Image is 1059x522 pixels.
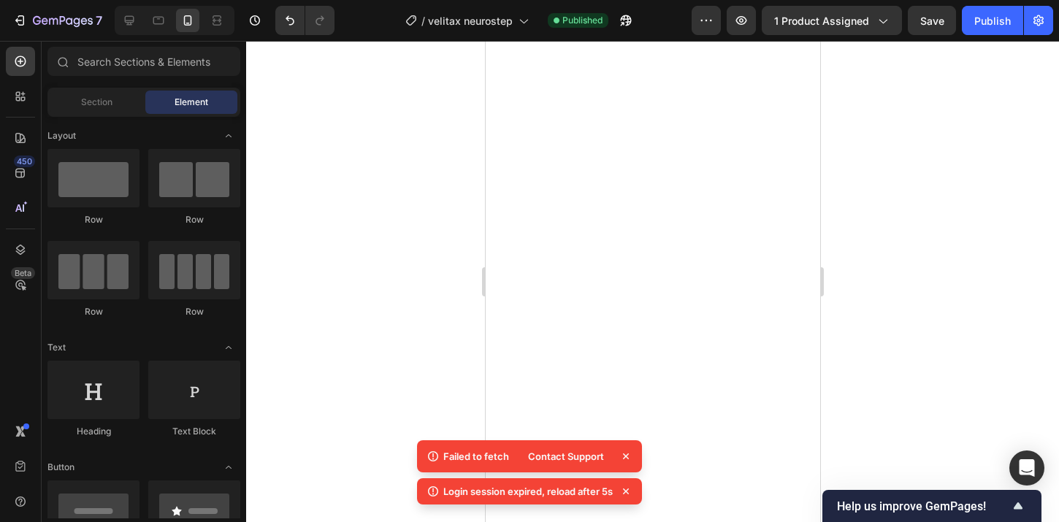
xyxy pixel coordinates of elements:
div: 450 [14,156,35,167]
button: Publish [962,6,1023,35]
p: Failed to fetch [443,449,509,464]
span: Element [175,96,208,109]
div: Contact Support [519,446,613,467]
div: Open Intercom Messenger [1009,450,1044,485]
input: Search Sections & Elements [47,47,240,76]
span: Layout [47,129,76,142]
span: 1 product assigned [774,13,869,28]
span: / [421,13,425,28]
span: Published [562,14,603,27]
div: Publish [974,13,1011,28]
p: 7 [96,12,102,29]
div: Heading [47,425,139,438]
button: 1 product assigned [762,6,902,35]
div: Row [47,305,139,318]
button: 7 [6,6,109,35]
span: Toggle open [217,456,240,479]
span: Section [81,96,112,109]
span: velitax neurostep [428,13,513,28]
div: Row [148,213,240,226]
span: Toggle open [217,124,240,147]
iframe: Design area [486,41,820,522]
div: Beta [11,267,35,279]
span: Save [920,15,944,27]
span: Toggle open [217,336,240,359]
span: Button [47,461,74,474]
div: Undo/Redo [275,6,334,35]
p: Login session expired, reload after 5s [443,484,613,499]
div: Row [148,305,240,318]
span: Help us improve GemPages! [837,499,1009,513]
span: Text [47,341,66,354]
div: Text Block [148,425,240,438]
div: Row [47,213,139,226]
button: Save [908,6,956,35]
button: Show survey - Help us improve GemPages! [837,497,1027,515]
